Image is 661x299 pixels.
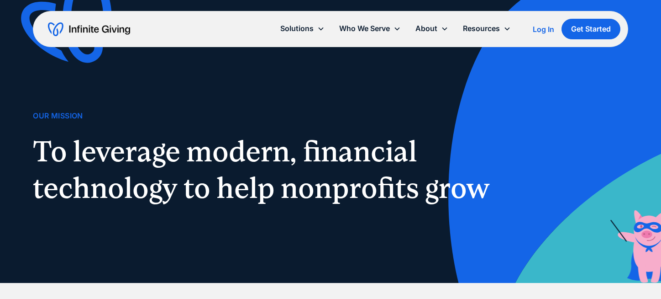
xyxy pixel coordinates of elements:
div: Resources [463,22,500,35]
a: home [48,22,130,37]
div: About [415,22,437,35]
div: Solutions [273,19,332,38]
h1: To leverage modern, financial technology to help nonprofits grow [33,133,500,206]
a: Get Started [561,19,620,39]
div: Log In [533,26,554,33]
div: Solutions [280,22,314,35]
div: Our Mission [33,110,83,122]
div: Who We Serve [339,22,390,35]
div: Resources [456,19,518,38]
div: Who We Serve [332,19,408,38]
a: Log In [533,24,554,35]
div: About [408,19,456,38]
